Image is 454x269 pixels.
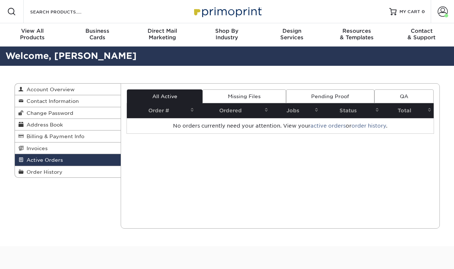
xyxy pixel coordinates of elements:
a: Invoices [15,142,121,154]
span: 0 [422,9,425,14]
a: All Active [127,89,202,103]
span: Change Password [24,110,73,116]
th: Jobs [270,103,321,118]
a: Account Overview [15,84,121,95]
a: Order History [15,166,121,177]
a: Shop ByIndustry [194,23,259,47]
a: Billing & Payment Info [15,131,121,142]
div: Services [260,28,324,41]
th: Total [381,103,433,118]
span: Contact Information [24,98,79,104]
a: DesignServices [260,23,324,47]
a: Contact Information [15,95,121,107]
th: Order # [127,103,196,118]
span: Business [65,28,129,34]
span: Resources [324,28,389,34]
div: Marketing [130,28,194,41]
span: Invoices [24,145,48,151]
a: Direct MailMarketing [130,23,194,47]
img: Primoprint [191,4,264,19]
span: Active Orders [24,157,63,163]
a: Missing Files [202,89,286,103]
span: Shop By [194,28,259,34]
a: BusinessCards [65,23,129,47]
a: Resources& Templates [324,23,389,47]
div: & Support [389,28,454,41]
a: active orders [310,123,346,129]
span: Billing & Payment Info [24,133,84,139]
span: Account Overview [24,87,75,92]
div: Cards [65,28,129,41]
input: SEARCH PRODUCTS..... [29,7,100,16]
span: Contact [389,28,454,34]
a: Address Book [15,119,121,131]
span: Design [260,28,324,34]
div: Industry [194,28,259,41]
div: & Templates [324,28,389,41]
a: Contact& Support [389,23,454,47]
span: Order History [24,169,63,175]
a: Change Password [15,107,121,119]
th: Ordered [196,103,270,118]
a: order history [351,123,386,129]
span: MY CART [399,9,420,15]
a: Pending Proof [286,89,374,103]
a: Active Orders [15,154,121,166]
span: Address Book [24,122,63,128]
a: QA [374,89,433,103]
td: No orders currently need your attention. View your or . [127,118,434,133]
span: Direct Mail [130,28,194,34]
th: Status [321,103,381,118]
